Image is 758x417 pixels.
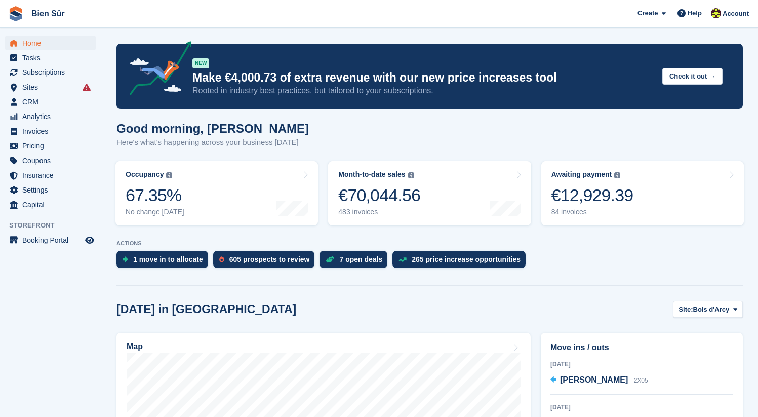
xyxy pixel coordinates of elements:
span: Analytics [22,109,83,124]
div: [DATE] [550,403,733,412]
p: Make €4,000.73 of extra revenue with our new price increases tool [192,70,654,85]
span: CRM [22,95,83,109]
a: 265 price increase opportunities [392,251,531,273]
div: 265 price increase opportunities [412,255,521,263]
span: Sites [22,80,83,94]
div: 84 invoices [551,208,633,216]
span: Insurance [22,168,83,182]
a: menu [5,80,96,94]
h2: [DATE] in [GEOGRAPHIC_DATA] [116,302,296,316]
img: Marie Tran [711,8,721,18]
img: icon-info-grey-7440780725fd019a000dd9b08b2336e03edf1995a4989e88bcd33f0948082b44.svg [166,172,172,178]
div: 7 open deals [339,255,382,263]
span: Bois d'Arcy [693,305,730,315]
span: Tasks [22,51,83,65]
a: Occupancy 67.35% No change [DATE] [115,161,318,225]
img: deal-1b604bf984904fb50ccaf53a9ad4b4a5d6e5aea283cecdc64d6e3604feb123c2.svg [326,256,334,263]
img: prospect-51fa495bee0391a8d652442698ab0144808aea92771e9ea1ae160a38d050c398.svg [219,256,224,262]
span: [PERSON_NAME] [560,375,628,384]
div: €70,044.56 [338,185,420,206]
a: 1 move in to allocate [116,251,213,273]
a: menu [5,65,96,80]
a: menu [5,51,96,65]
div: Month-to-date sales [338,170,405,179]
div: NEW [192,58,209,68]
span: Account [723,9,749,19]
a: menu [5,168,96,182]
i: Smart entry sync failures have occurred [83,83,91,91]
span: Home [22,36,83,50]
a: menu [5,183,96,197]
span: Help [688,8,702,18]
a: menu [5,109,96,124]
a: menu [5,124,96,138]
div: Awaiting payment [551,170,612,179]
div: 67.35% [126,185,184,206]
img: icon-info-grey-7440780725fd019a000dd9b08b2336e03edf1995a4989e88bcd33f0948082b44.svg [408,172,414,178]
p: ACTIONS [116,240,743,247]
a: 7 open deals [320,251,392,273]
div: Occupancy [126,170,164,179]
a: menu [5,198,96,212]
span: Booking Portal [22,233,83,247]
img: stora-icon-8386f47178a22dfd0bd8f6a31ec36ba5ce8667c1dd55bd0f319d3a0aa187defe.svg [8,6,23,21]
a: Month-to-date sales €70,044.56 483 invoices [328,161,531,225]
a: Awaiting payment €12,929.39 84 invoices [541,161,744,225]
div: €12,929.39 [551,185,633,206]
h1: Good morning, [PERSON_NAME] [116,122,309,135]
a: Bien Sûr [27,5,69,22]
span: Pricing [22,139,83,153]
span: Create [637,8,658,18]
span: Subscriptions [22,65,83,80]
span: Capital [22,198,83,212]
div: [DATE] [550,360,733,369]
a: menu [5,36,96,50]
div: 605 prospects to review [229,255,310,263]
p: Rooted in industry best practices, but tailored to your subscriptions. [192,85,654,96]
span: Settings [22,183,83,197]
button: Check it out → [662,68,723,85]
div: No change [DATE] [126,208,184,216]
div: 1 move in to allocate [133,255,203,263]
a: 605 prospects to review [213,251,320,273]
span: 2X05 [634,377,648,384]
div: 483 invoices [338,208,420,216]
a: menu [5,233,96,247]
a: menu [5,95,96,109]
a: menu [5,154,96,168]
img: move_ins_to_allocate_icon-fdf77a2bb77ea45bf5b3d319d69a93e2d87916cf1d5bf7949dd705db3b84f3ca.svg [123,256,128,262]
span: Coupons [22,154,83,168]
a: Preview store [84,234,96,246]
img: price_increase_opportunities-93ffe204e8149a01c8c9dc8f82e8f89637d9d84a8eef4429ea346261dce0b2c0.svg [398,257,407,262]
img: price-adjustments-announcement-icon-8257ccfd72463d97f412b2fc003d46551f7dbcb40ab6d574587a9cd5c0d94... [121,41,192,99]
h2: Move ins / outs [550,342,733,354]
a: menu [5,139,96,153]
button: Site: Bois d'Arcy [673,301,743,318]
h2: Map [127,342,143,351]
p: Here's what's happening across your business [DATE] [116,137,309,148]
span: Storefront [9,220,101,231]
span: Invoices [22,124,83,138]
a: [PERSON_NAME] 2X05 [550,374,648,387]
img: icon-info-grey-7440780725fd019a000dd9b08b2336e03edf1995a4989e88bcd33f0948082b44.svg [614,172,620,178]
span: Site: [679,305,693,315]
